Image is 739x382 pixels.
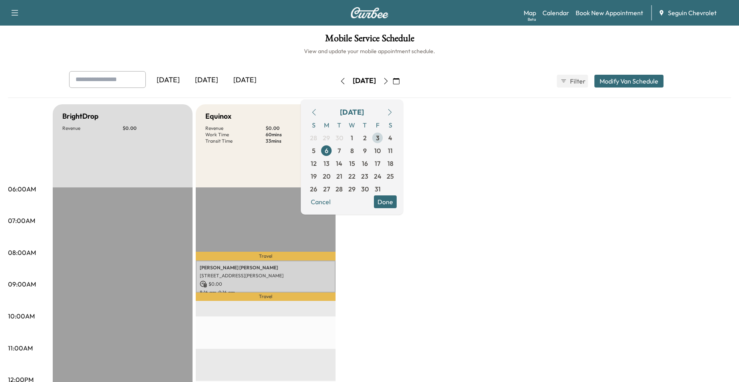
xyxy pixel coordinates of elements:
span: 16 [362,159,368,168]
span: 30 [361,184,369,194]
span: 3 [376,133,379,143]
p: 07:00AM [8,216,35,225]
p: Revenue [205,125,266,131]
span: 28 [310,133,317,143]
span: 28 [336,184,343,194]
span: Filter [570,76,584,86]
span: 5 [312,146,316,155]
span: 23 [361,171,368,181]
span: 27 [323,184,330,194]
p: 60 mins [266,131,326,138]
p: Travel [196,252,336,261]
span: S [307,119,320,131]
button: Modify Van Schedule [594,75,664,88]
div: [DATE] [149,71,187,90]
span: F [371,119,384,131]
span: W [346,119,358,131]
p: Revenue [62,125,123,131]
div: [DATE] [187,71,226,90]
h5: BrightDrop [62,111,99,122]
span: 26 [310,184,317,194]
span: T [358,119,371,131]
span: 13 [324,159,330,168]
span: 2 [363,133,367,143]
span: Seguin Chevrolet [668,8,717,18]
p: Work Time [205,131,266,138]
p: Transit Time [205,138,266,144]
p: 8:16 am - 9:16 am [200,289,332,296]
div: [DATE] [226,71,264,90]
div: [DATE] [353,76,376,86]
span: 20 [323,171,330,181]
span: S [384,119,397,131]
h5: Equinox [205,111,231,122]
button: Done [374,195,397,208]
button: Cancel [307,195,334,208]
a: Calendar [542,8,569,18]
p: [STREET_ADDRESS][PERSON_NAME] [200,273,332,279]
span: 24 [374,171,381,181]
p: Travel [196,292,336,300]
p: $ 0.00 [123,125,183,131]
p: 09:00AM [8,279,36,289]
span: 31 [375,184,381,194]
span: 11 [388,146,393,155]
span: 7 [338,146,341,155]
span: 30 [336,133,343,143]
span: T [333,119,346,131]
h6: View and update your mobile appointment schedule. [8,47,731,55]
span: 9 [363,146,367,155]
button: Filter [557,75,588,88]
h1: Mobile Service Schedule [8,34,731,47]
p: 08:00AM [8,248,36,257]
span: 15 [349,159,355,168]
p: 10:00AM [8,311,35,321]
p: [PERSON_NAME] [PERSON_NAME] [200,265,332,271]
span: M [320,119,333,131]
span: 1 [351,133,353,143]
span: 18 [387,159,393,168]
span: 29 [323,133,330,143]
p: 11:00AM [8,343,33,353]
a: MapBeta [524,8,536,18]
span: 14 [336,159,342,168]
span: 21 [336,171,342,181]
span: 19 [311,171,317,181]
span: 12 [311,159,317,168]
span: 4 [388,133,392,143]
p: $ 0.00 [266,125,326,131]
span: 10 [374,146,381,155]
span: 22 [348,171,356,181]
img: Curbee Logo [350,7,389,18]
span: 6 [325,146,328,155]
a: Book New Appointment [576,8,643,18]
span: 17 [375,159,380,168]
p: 33 mins [266,138,326,144]
p: $ 0.00 [200,281,332,288]
span: 8 [350,146,354,155]
span: 29 [348,184,356,194]
span: 25 [387,171,394,181]
div: Beta [528,16,536,22]
div: [DATE] [340,107,364,118]
p: 06:00AM [8,184,36,194]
